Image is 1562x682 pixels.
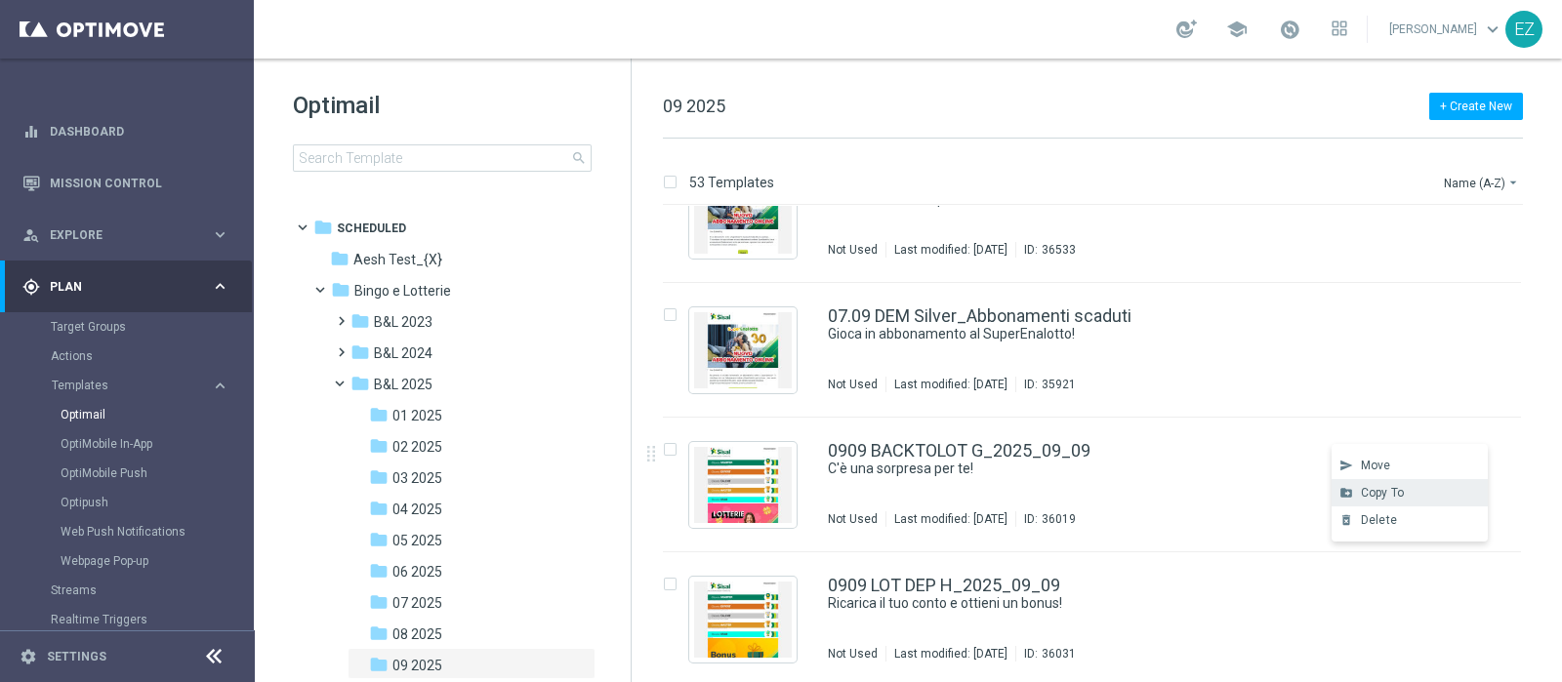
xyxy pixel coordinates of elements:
[828,460,1394,478] a: C'è una sorpresa per te!
[828,242,878,258] div: Not Used
[663,96,725,116] span: 09 2025
[886,646,1015,662] div: Last modified: [DATE]
[369,623,389,643] i: folder
[392,532,442,549] span: 05 2025
[1361,513,1397,527] span: Delete
[293,90,592,121] h1: Optimail
[1015,377,1076,392] div: ID:
[643,418,1558,552] div: Press SPACE to select this row.
[392,625,442,643] span: 08 2025
[369,530,389,549] i: folder
[50,281,211,293] span: Plan
[374,376,432,393] span: B&L 2025
[211,377,229,395] i: keyboard_arrow_right
[211,225,229,244] i: keyboard_arrow_right
[369,655,389,674] i: folder
[50,105,229,157] a: Dashboard
[51,371,252,576] div: Templates
[1332,479,1488,506] button: drive_file_move Copy To
[61,459,252,488] div: OptiMobile Push
[369,436,389,456] i: folder
[51,341,252,371] div: Actions
[392,594,442,612] span: 07 2025
[369,499,389,518] i: folder
[354,282,451,300] span: Bingo e Lotterie
[51,312,252,341] div: Target Groups
[828,511,878,527] div: Not Used
[337,220,406,237] span: Scheduled
[61,546,252,576] div: Webpage Pop-up
[61,407,203,422] a: Optimail
[369,561,389,581] i: folder
[22,157,229,209] div: Mission Control
[643,283,1558,418] div: Press SPACE to select this row.
[51,605,252,634] div: Realtime Triggers
[313,218,333,237] i: folder
[51,378,230,393] button: Templates keyboard_arrow_right
[353,251,442,268] span: Aesh Test_{X}
[392,407,442,424] span: 01 2025
[61,553,203,569] a: Webpage Pop-up
[350,342,370,362] i: folder
[330,249,349,268] i: folder
[20,648,37,665] i: settings
[1332,506,1488,534] button: delete_forever Delete
[51,319,203,335] a: Target Groups
[828,594,1439,613] div: Ricarica il tuo conto e ottieni un bonus!
[61,517,252,546] div: Web Push Notifications
[571,150,587,166] span: search
[1361,486,1404,500] span: Copy To
[61,436,203,452] a: OptiMobile In-App
[21,227,230,243] button: person_search Explore keyboard_arrow_right
[21,279,230,295] button: gps_fixed Plan keyboard_arrow_right
[331,280,350,300] i: folder
[22,123,40,140] i: equalizer
[1361,459,1391,472] span: Move
[22,278,211,296] div: Plan
[828,325,1439,343] div: Gioca in abbonamento al SuperEnalotto!
[293,144,592,172] input: Search Template
[51,612,203,627] a: Realtime Triggers
[211,277,229,296] i: keyboard_arrow_right
[350,374,370,393] i: folder
[1505,175,1521,190] i: arrow_drop_down
[392,501,442,518] span: 04 2025
[828,646,878,662] div: Not Used
[22,226,40,244] i: person_search
[1015,511,1076,527] div: ID:
[1387,15,1505,44] a: [PERSON_NAME]keyboard_arrow_down
[1429,93,1523,120] button: + Create New
[886,377,1015,392] div: Last modified: [DATE]
[1015,646,1076,662] div: ID:
[1226,19,1248,40] span: school
[50,229,211,241] span: Explore
[828,307,1131,325] a: 07.09 DEM Silver_Abbonamenti scaduti
[1505,11,1542,48] div: EZ
[828,325,1394,343] a: Gioca in abbonamento al SuperEnalotto!
[369,592,389,612] i: folder
[392,438,442,456] span: 02 2025
[61,524,203,540] a: Web Push Notifications
[51,576,252,605] div: Streams
[51,348,203,364] a: Actions
[1339,459,1353,472] i: send
[828,577,1060,594] a: 0909 LOT DEP H_2025_09_09
[50,157,229,209] a: Mission Control
[369,467,389,487] i: folder
[21,124,230,140] div: equalizer Dashboard
[1339,513,1353,527] i: delete_forever
[1042,242,1076,258] div: 36533
[694,447,792,523] img: 36019.jpeg
[392,563,442,581] span: 06 2025
[61,495,203,510] a: Optipush
[21,176,230,191] button: Mission Control
[828,594,1394,613] a: Ricarica il tuo conto e ottieni un bonus!
[1332,452,1488,479] button: send Move
[374,344,432,362] span: B&L 2024
[51,582,203,598] a: Streams
[61,429,252,459] div: OptiMobile In-App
